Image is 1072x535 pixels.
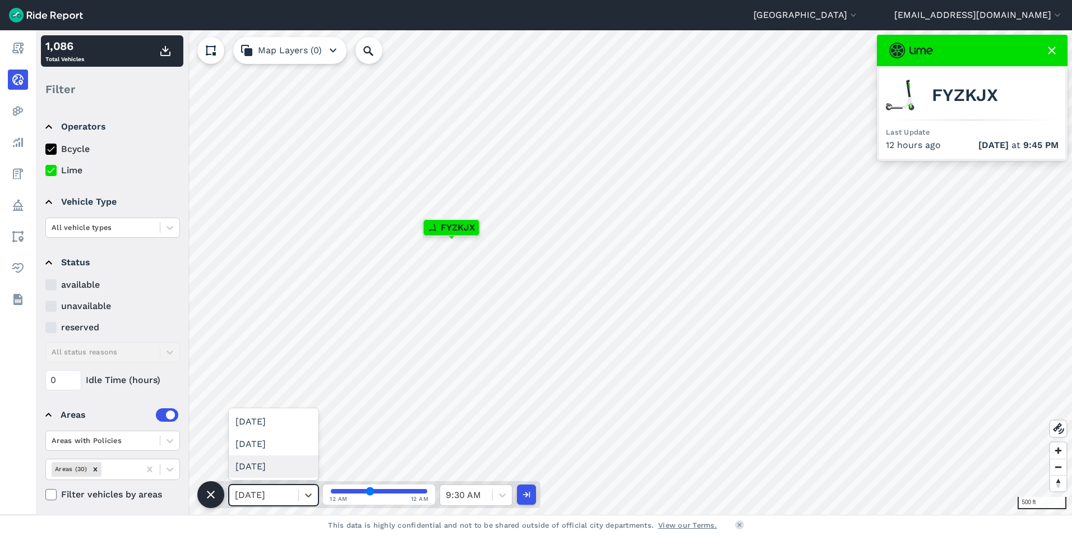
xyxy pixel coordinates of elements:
[330,495,348,503] span: 12 AM
[229,455,318,478] div: [DATE]
[1050,442,1066,459] button: Zoom in
[8,258,28,278] a: Health
[932,89,998,102] span: FYZKJX
[9,8,83,22] img: Ride Report
[8,195,28,215] a: Policy
[978,139,1059,152] span: at
[894,8,1063,22] button: [EMAIL_ADDRESS][DOMAIN_NAME]
[411,495,429,503] span: 12 AM
[441,221,475,234] span: FYZKJX
[8,289,28,310] a: Datasets
[45,321,180,334] label: reserved
[45,111,178,142] summary: Operators
[45,399,178,431] summary: Areas
[45,370,180,390] div: Idle Time (hours)
[229,433,318,455] div: [DATE]
[45,38,84,54] div: 1,086
[8,132,28,153] a: Analyze
[1050,459,1066,475] button: Zoom out
[45,488,180,501] label: Filter vehicles by areas
[8,38,28,58] a: Report
[229,411,318,433] div: [DATE]
[45,278,180,292] label: available
[45,186,178,218] summary: Vehicle Type
[1023,140,1059,150] span: 9:45 PM
[233,37,346,64] button: Map Layers (0)
[45,38,84,64] div: Total Vehicles
[45,142,180,156] label: Bcycle
[1018,497,1066,509] div: 500 ft
[52,462,89,476] div: Areas (30)
[61,408,178,422] div: Areas
[41,72,183,107] div: Filter
[886,80,916,110] img: Lime scooter
[658,520,717,531] a: View our Terms.
[89,462,101,476] div: Remove Areas (30)
[886,128,930,136] span: Last Update
[8,101,28,121] a: Heatmaps
[355,37,400,64] input: Search Location or Vehicles
[8,164,28,184] a: Fees
[886,139,1059,152] div: 12 hours ago
[45,247,178,278] summary: Status
[45,164,180,177] label: Lime
[754,8,859,22] button: [GEOGRAPHIC_DATA]
[889,43,933,58] img: Lime
[36,30,1072,515] canvas: Map
[8,227,28,247] a: Areas
[45,299,180,313] label: unavailable
[8,70,28,90] a: Realtime
[1050,475,1066,491] button: Reset bearing to north
[978,140,1009,150] span: [DATE]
